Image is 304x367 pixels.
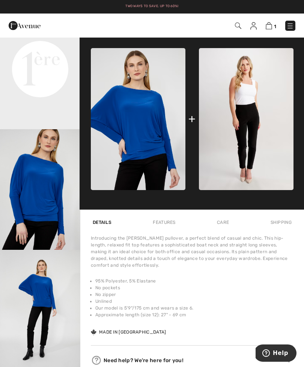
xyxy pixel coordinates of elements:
[274,24,276,29] span: 1
[269,216,293,229] div: Shipping
[256,344,296,363] iframe: Opens a widget where you can find more information
[188,110,196,127] div: +
[91,355,293,366] div: Need help? We're here for you!
[215,216,231,229] div: Care
[95,311,293,318] li: Approximate length (size 12): 27" - 69 cm
[9,18,41,33] img: 1ère Avenue
[266,21,276,30] a: 1
[91,329,166,335] div: Made in [GEOGRAPHIC_DATA]
[199,48,293,190] img: High-Waisted Formal Trousers Style 209027
[95,278,293,284] li: 95% Polyester, 5% Elastane
[95,291,293,298] li: No zipper
[9,21,41,29] a: 1ère Avenue
[235,23,241,29] img: Search
[91,48,185,190] img: Relaxed Fit Hip-Length Pullover Style 253019
[91,216,113,229] div: Details
[151,216,177,229] div: Features
[91,235,293,269] div: Introducing the [PERSON_NAME] pullover, a perfect blend of casual and chic. This hip-length, rela...
[266,22,272,29] img: Shopping Bag
[95,298,293,305] li: Unlined
[95,305,293,311] li: Our model is 5'9"/175 cm and wears a size 6.
[125,4,178,8] a: Two ways to save. Up to 60%!
[250,22,257,30] img: My Info
[286,22,294,30] img: Menu
[95,284,293,291] li: No pockets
